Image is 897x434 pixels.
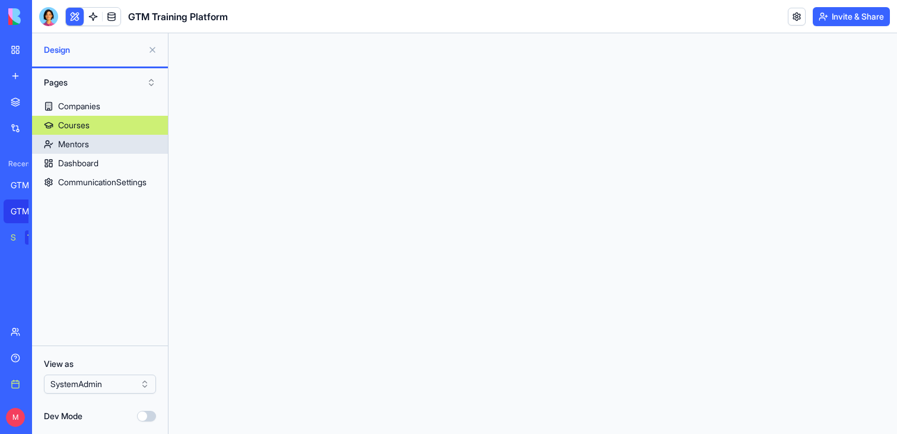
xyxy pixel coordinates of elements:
span: Recent [4,159,28,169]
div: Social Media Content Generator [11,232,17,243]
div: CommunicationSettings [58,176,147,188]
div: TRY [25,230,44,245]
a: Courses [32,116,168,135]
a: Social Media Content GeneratorTRY [4,226,51,249]
div: Dashboard [58,157,98,169]
button: Pages [38,73,162,92]
a: Dashboard [32,154,168,173]
a: Mentors [32,135,168,154]
label: Dev Mode [44,410,82,422]
a: GTM Training Program Platform [4,173,51,197]
a: CommunicationSettings [32,173,168,192]
div: GTM Training Program Platform [11,179,44,191]
div: GTM Training Platform [11,205,44,217]
span: M [6,408,25,427]
img: logo [8,8,82,25]
h1: GTM Training Platform [128,9,228,24]
button: Invite & Share [813,7,890,26]
div: Mentors [58,138,89,150]
span: Design [44,44,143,56]
a: Companies [32,97,168,116]
div: Courses [58,119,90,131]
a: GTM Training Platform [4,199,51,223]
div: Companies [58,100,100,112]
label: View as [44,358,156,370]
